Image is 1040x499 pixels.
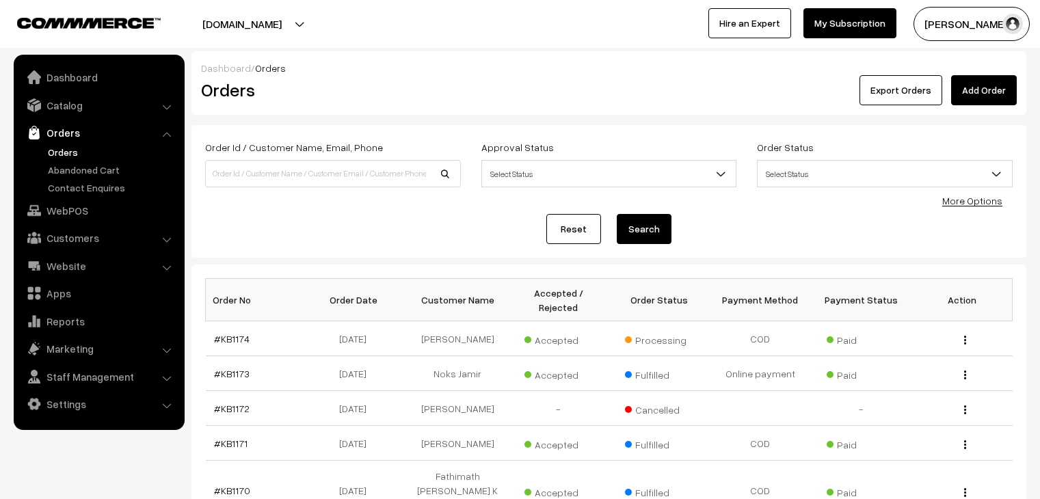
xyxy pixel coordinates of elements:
a: Reset [546,214,601,244]
img: COMMMERCE [17,18,161,28]
th: Customer Name [408,279,509,321]
a: #KB1170 [214,485,250,496]
button: [PERSON_NAME]… [914,7,1030,41]
span: Fulfilled [625,434,693,452]
a: Catalog [17,93,180,118]
a: #KB1171 [214,437,248,449]
span: Paid [827,329,895,347]
a: Contact Enquires [44,180,180,195]
td: [DATE] [306,356,408,391]
td: [DATE] [306,426,408,461]
span: Select Status [758,162,1012,186]
td: - [811,391,912,426]
img: Menu [964,488,966,497]
th: Order No [206,279,307,321]
a: My Subscription [803,8,896,38]
label: Approval Status [481,140,554,154]
a: Apps [17,281,180,306]
img: user [1002,14,1023,34]
a: Dashboard [17,65,180,90]
td: [DATE] [306,321,408,356]
span: Paid [827,434,895,452]
input: Order Id / Customer Name / Customer Email / Customer Phone [205,160,461,187]
span: Select Status [757,160,1013,187]
th: Action [911,279,1013,321]
span: Processing [625,329,693,347]
img: Menu [964,405,966,414]
th: Payment Method [710,279,811,321]
span: Fulfilled [625,364,693,382]
a: Orders [17,120,180,145]
td: [PERSON_NAME] [408,426,509,461]
a: Staff Management [17,364,180,389]
a: Dashboard [201,62,251,74]
span: Accepted [524,364,593,382]
span: Orders [255,62,286,74]
th: Order Status [609,279,710,321]
a: Abandoned Cart [44,163,180,177]
button: [DOMAIN_NAME] [155,7,330,41]
a: #KB1174 [214,333,250,345]
td: COD [710,321,811,356]
a: Settings [17,392,180,416]
th: Order Date [306,279,408,321]
span: Select Status [481,160,737,187]
label: Order Id / Customer Name, Email, Phone [205,140,383,154]
div: / [201,61,1017,75]
a: Website [17,254,180,278]
span: Accepted [524,329,593,347]
td: [PERSON_NAME] [408,321,509,356]
span: Paid [827,364,895,382]
a: More Options [942,195,1002,206]
span: Accepted [524,434,593,452]
img: Menu [964,336,966,345]
a: Marketing [17,336,180,361]
a: Customers [17,226,180,250]
td: COD [710,426,811,461]
label: Order Status [757,140,814,154]
td: Online payment [710,356,811,391]
td: [PERSON_NAME] [408,391,509,426]
button: Export Orders [859,75,942,105]
h2: Orders [201,79,459,100]
span: Cancelled [625,399,693,417]
th: Accepted / Rejected [508,279,609,321]
a: #KB1173 [214,368,250,379]
a: Reports [17,309,180,334]
a: Hire an Expert [708,8,791,38]
a: #KB1172 [214,403,250,414]
a: COMMMERCE [17,14,137,30]
span: Select Status [482,162,736,186]
img: Menu [964,370,966,379]
td: [DATE] [306,391,408,426]
a: WebPOS [17,198,180,223]
button: Search [617,214,671,244]
th: Payment Status [811,279,912,321]
td: Noks Jamir [408,356,509,391]
a: Orders [44,145,180,159]
img: Menu [964,440,966,449]
a: Add Order [951,75,1017,105]
td: - [508,391,609,426]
